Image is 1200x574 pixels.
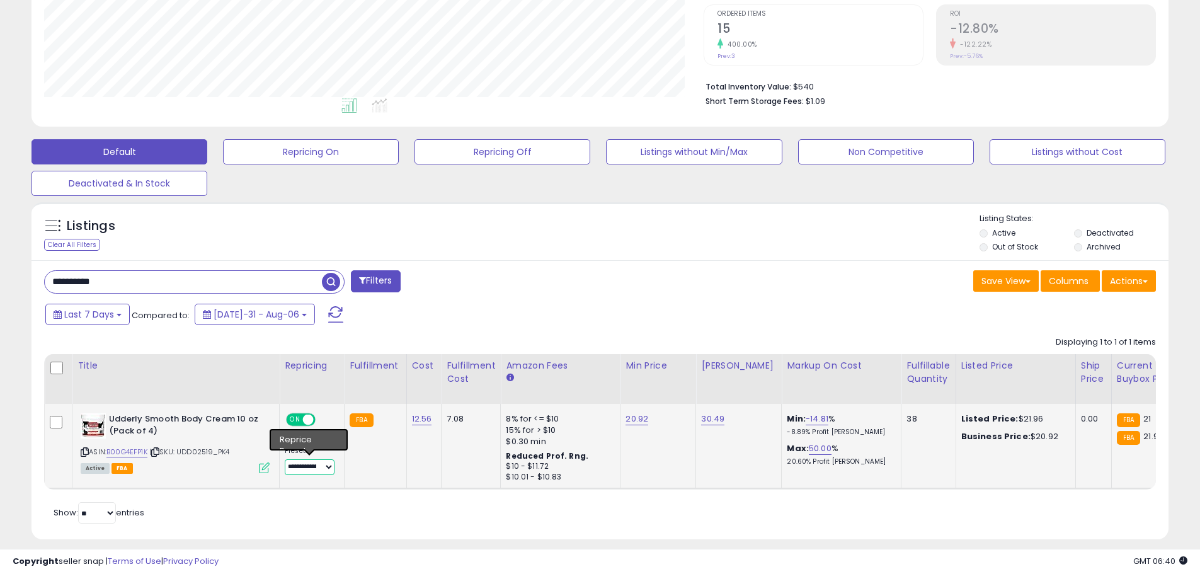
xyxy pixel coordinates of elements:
[809,442,831,455] a: 50.00
[980,213,1169,225] p: Listing States:
[626,413,648,425] a: 20.92
[132,309,190,321] span: Compared to:
[606,139,782,164] button: Listings without Min/Max
[414,139,590,164] button: Repricing Off
[787,442,809,454] b: Max:
[1081,359,1106,386] div: Ship Price
[81,413,106,439] img: 41lANPwO44L._SL40_.jpg
[214,308,299,321] span: [DATE]-31 - Aug-06
[285,433,334,444] div: Amazon AI *
[506,425,610,436] div: 15% for > $10
[350,359,401,372] div: Fulfillment
[506,372,513,384] small: Amazon Fees.
[782,354,901,404] th: The percentage added to the cost of goods (COGS) that forms the calculator for Min & Max prices.
[149,447,229,457] span: | SKU: UDD02519_PK4
[717,21,923,38] h2: 15
[285,359,339,372] div: Repricing
[961,431,1066,442] div: $20.92
[163,555,219,567] a: Privacy Policy
[31,139,207,164] button: Default
[717,52,735,60] small: Prev: 3
[506,461,610,472] div: $10 - $11.72
[314,415,334,425] span: OFF
[1143,430,1163,442] span: 21.96
[906,359,950,386] div: Fulfillable Quantity
[701,413,724,425] a: 30.49
[506,436,610,447] div: $0.30 min
[990,139,1165,164] button: Listings without Cost
[106,447,147,457] a: B00G4EFP1K
[1056,336,1156,348] div: Displaying 1 to 1 of 1 items
[961,359,1070,372] div: Listed Price
[13,556,219,568] div: seller snap | |
[67,217,115,235] h5: Listings
[956,40,991,49] small: -122.22%
[806,95,825,107] span: $1.09
[706,81,791,92] b: Total Inventory Value:
[109,413,262,440] b: Udderly Smooth Body Cream 10 oz (Pack of 4)
[64,308,114,321] span: Last 7 Days
[992,227,1015,238] label: Active
[1117,431,1140,445] small: FBA
[350,413,373,427] small: FBA
[195,304,315,325] button: [DATE]-31 - Aug-06
[961,413,1066,425] div: $21.96
[961,413,1019,425] b: Listed Price:
[1133,555,1187,567] span: 2025-08-14 06:40 GMT
[706,96,804,106] b: Short Term Storage Fees:
[906,413,946,425] div: 38
[412,413,432,425] a: 12.56
[992,241,1038,252] label: Out of Stock
[44,239,100,251] div: Clear All Filters
[787,457,891,466] p: 20.60% Profit [PERSON_NAME]
[701,359,776,372] div: [PERSON_NAME]
[626,359,690,372] div: Min Price
[787,443,891,466] div: %
[717,11,923,18] span: Ordered Items
[1117,359,1182,386] div: Current Buybox Price
[13,555,59,567] strong: Copyright
[351,270,400,292] button: Filters
[787,359,896,372] div: Markup on Cost
[111,463,133,474] span: FBA
[287,415,303,425] span: ON
[787,413,806,425] b: Min:
[1087,227,1134,238] label: Deactivated
[1081,413,1102,425] div: 0.00
[1117,413,1140,427] small: FBA
[1087,241,1121,252] label: Archived
[54,507,144,519] span: Show: entries
[950,52,983,60] small: Prev: -5.76%
[77,359,274,372] div: Title
[506,472,610,483] div: $10.01 - $10.83
[787,428,891,437] p: -8.89% Profit [PERSON_NAME]
[223,139,399,164] button: Repricing On
[506,451,588,461] b: Reduced Prof. Rng.
[806,413,828,425] a: -14.81
[973,270,1039,292] button: Save View
[723,40,757,49] small: 400.00%
[447,413,491,425] div: 7.08
[285,447,334,475] div: Preset:
[798,139,974,164] button: Non Competitive
[950,11,1155,18] span: ROI
[787,413,891,437] div: %
[447,359,495,386] div: Fulfillment Cost
[1041,270,1100,292] button: Columns
[506,413,610,425] div: 8% for <= $10
[706,78,1146,93] li: $540
[1049,275,1089,287] span: Columns
[108,555,161,567] a: Terms of Use
[961,430,1031,442] b: Business Price:
[31,171,207,196] button: Deactivated & In Stock
[1102,270,1156,292] button: Actions
[81,463,110,474] span: All listings currently available for purchase on Amazon
[506,359,615,372] div: Amazon Fees
[45,304,130,325] button: Last 7 Days
[412,359,437,372] div: Cost
[950,21,1155,38] h2: -12.80%
[1143,413,1151,425] span: 21
[81,413,270,472] div: ASIN:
